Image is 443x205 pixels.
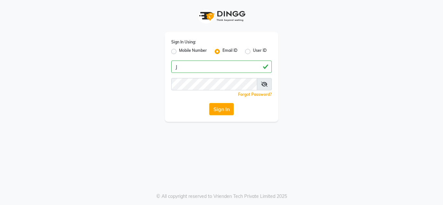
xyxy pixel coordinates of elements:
[171,39,196,45] label: Sign In Using:
[171,78,257,90] input: Username
[209,103,234,115] button: Sign In
[196,6,247,26] img: logo1.svg
[171,61,272,73] input: Username
[179,48,207,55] label: Mobile Number
[238,92,272,97] a: Forgot Password?
[253,48,267,55] label: User ID
[222,48,237,55] label: Email ID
